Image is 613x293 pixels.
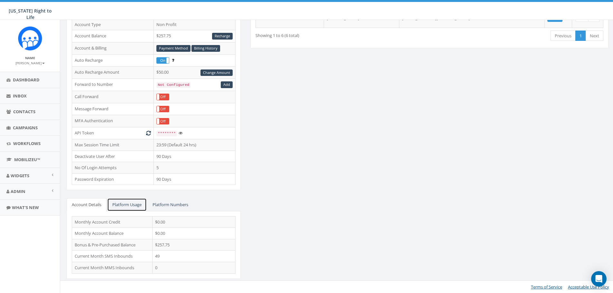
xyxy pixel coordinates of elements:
td: Current Month SMS Inbounds [72,251,153,262]
td: Password Expiration [72,173,154,185]
a: Acceptable Use Policy [568,284,609,290]
a: [PERSON_NAME] [15,60,45,66]
td: $50.00 [154,67,236,79]
td: 5 [154,162,236,174]
td: Account Type [72,19,154,30]
span: What's New [12,205,39,210]
td: Account Balance [72,30,154,42]
span: Enable to prevent campaign failure. [172,57,174,63]
a: Previous [551,31,576,41]
span: Inbox [13,93,27,99]
td: MFA Authentication [72,115,154,127]
td: Current Month MMS Inbounds [72,262,153,274]
label: Off [157,106,169,112]
td: Message Forward [72,103,154,115]
small: [PERSON_NAME] [15,61,45,65]
code: Not Configured [156,82,190,88]
td: 90 Days [154,151,236,162]
td: $0.00 [153,228,236,239]
td: Max Session Time Limit [72,139,154,151]
td: Deactivate User After [72,151,154,162]
a: Recharge [212,33,233,40]
td: $257.75 [153,239,236,251]
a: Billing History [191,45,220,52]
span: [US_STATE] Right to Life [9,8,52,20]
span: Admin [11,188,25,194]
span: Workflows [13,141,41,146]
td: Auto Recharge [72,54,154,67]
td: No Of Login Attempts [72,162,154,174]
div: OnOff [156,94,169,100]
div: OnOff [156,57,169,64]
td: Monthly Account Credit [72,216,153,228]
a: Terms of Service [531,284,562,290]
a: Platform Usage [107,198,147,211]
a: Next [586,31,603,41]
span: MobilizeU™ [14,157,40,162]
span: Widgets [11,173,29,179]
span: Dashboard [13,77,40,83]
label: On [157,58,169,64]
span: Contacts [13,109,35,114]
td: 0 [153,262,236,274]
div: Showing 1 to 6 (6 total) [255,30,395,39]
small: Name [25,56,35,60]
td: 90 Days [154,173,236,185]
a: Account Details [67,198,107,211]
td: Forward to Number [72,79,154,91]
td: $0.00 [153,216,236,228]
td: Monthly Account Balance [72,228,153,239]
label: Off [157,94,169,100]
td: $257.75 [154,30,236,42]
img: Rally_Corp_Icon.png [18,26,42,50]
a: 1 [575,31,586,41]
td: Call Forward [72,91,154,103]
div: OnOff [156,106,169,113]
td: 49 [153,251,236,262]
a: Platform Numbers [147,198,193,211]
a: Payment Method [156,45,190,52]
a: Change Amount [200,69,233,76]
div: OnOff [156,118,169,125]
span: Campaigns [13,125,38,131]
a: Add [221,81,233,88]
td: API Token [72,127,154,139]
label: Off [157,118,169,124]
div: Open Intercom Messenger [591,271,607,287]
td: Bonus & Pre-Purchased Balance [72,239,153,251]
td: 23:59 (Default 24 hrs) [154,139,236,151]
td: Non Profit [154,19,236,30]
td: Auto Recharge Amount [72,67,154,79]
td: Account & Billing [72,42,154,54]
i: Generate New Token [146,131,151,135]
